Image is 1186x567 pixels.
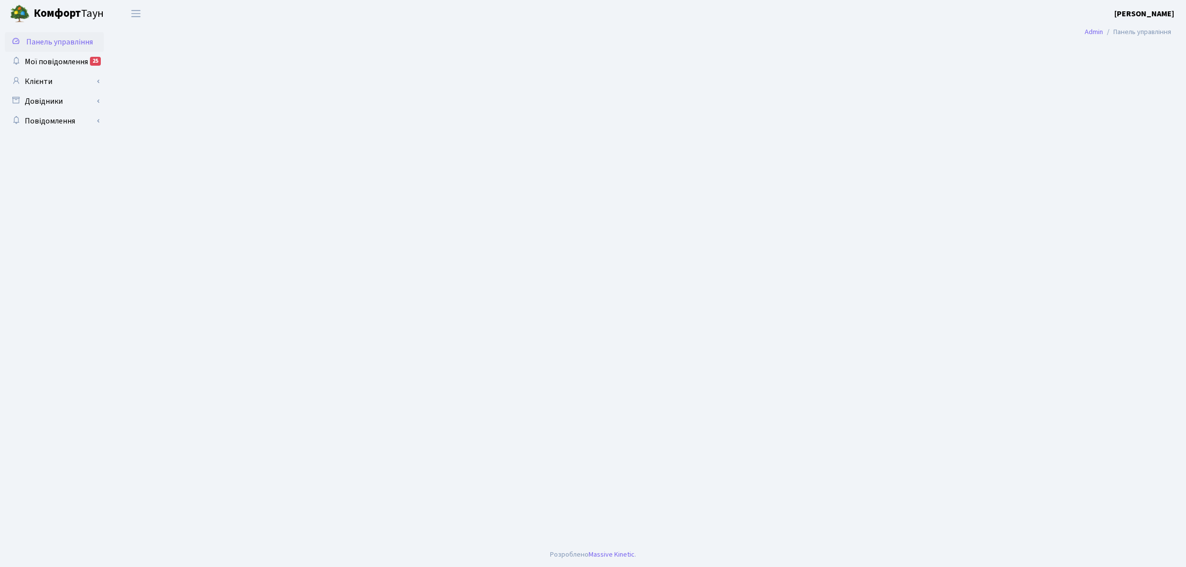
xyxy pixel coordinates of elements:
b: [PERSON_NAME] [1114,8,1174,19]
span: Панель управління [26,37,93,47]
nav: breadcrumb [1070,22,1186,42]
a: Клієнти [5,72,104,91]
button: Переключити навігацію [124,5,148,22]
b: Комфорт [34,5,81,21]
a: Панель управління [5,32,104,52]
li: Панель управління [1103,27,1171,38]
img: logo.png [10,4,30,24]
a: Довідники [5,91,104,111]
span: Мої повідомлення [25,56,88,67]
a: Admin [1085,27,1103,37]
a: Повідомлення [5,111,104,131]
a: [PERSON_NAME] [1114,8,1174,20]
a: Мої повідомлення25 [5,52,104,72]
span: Таун [34,5,104,22]
div: Розроблено . [550,549,636,560]
div: 25 [90,57,101,66]
a: Massive Kinetic [589,549,635,560]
